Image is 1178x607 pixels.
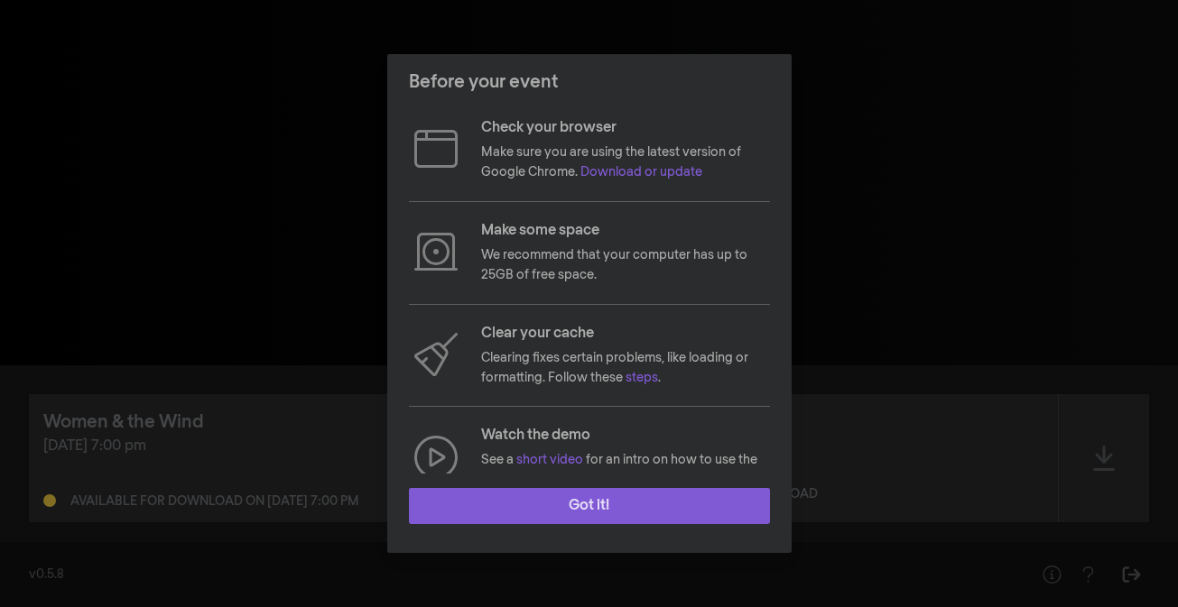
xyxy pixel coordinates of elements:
[481,117,770,139] p: Check your browser
[481,323,770,345] p: Clear your cache
[481,348,770,389] p: Clearing fixes certain problems, like loading or formatting. Follow these .
[580,166,702,179] a: Download or update
[481,143,770,183] p: Make sure you are using the latest version of Google Chrome.
[481,425,770,446] p: Watch the demo
[409,488,770,524] button: Got it!
[516,454,583,466] a: short video
[481,450,770,491] p: See a for an intro on how to use the Kinema Offline Player.
[481,245,770,286] p: We recommend that your computer has up to 25GB of free space.
[387,54,792,110] header: Before your event
[481,220,770,242] p: Make some space
[626,372,658,384] a: steps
